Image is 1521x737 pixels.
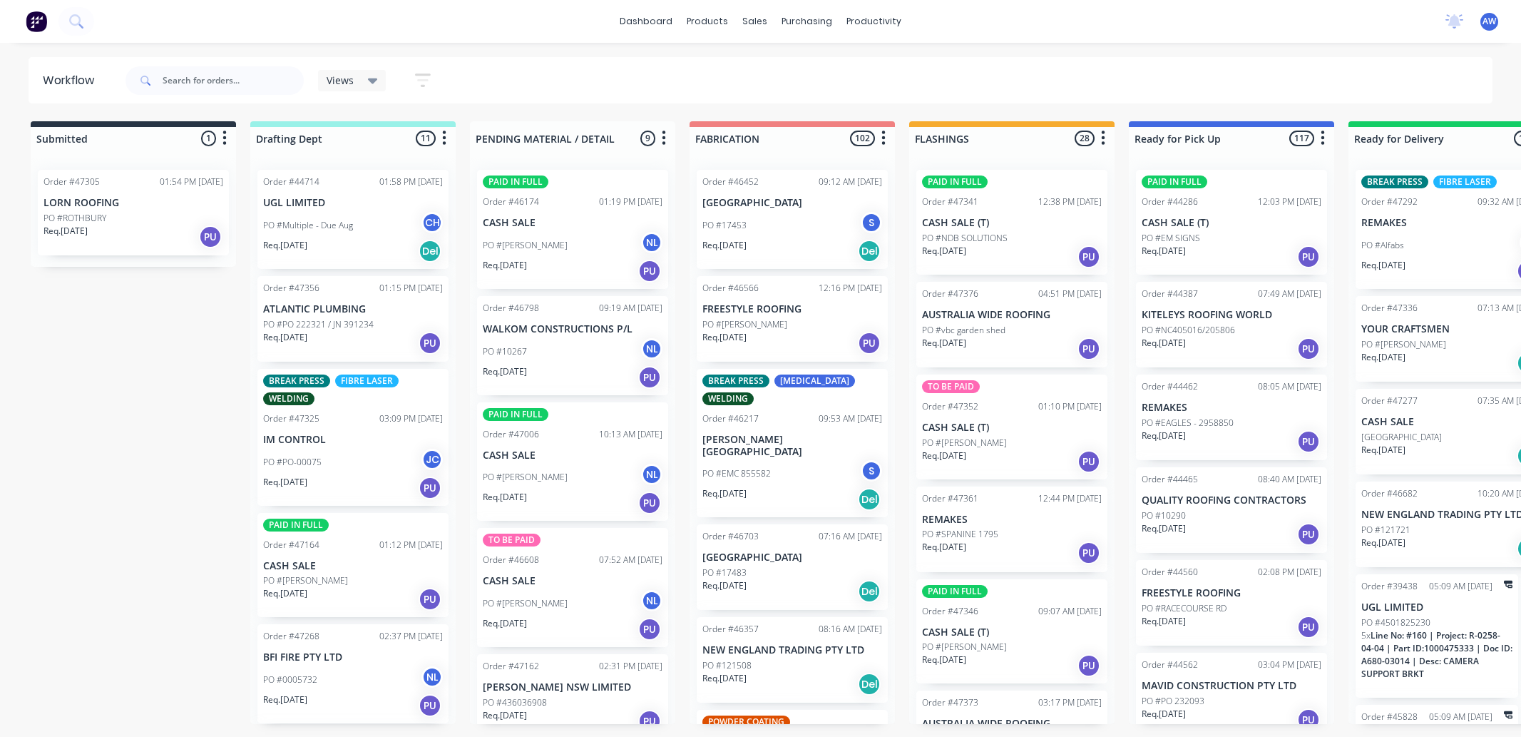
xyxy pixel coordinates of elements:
[922,514,1102,526] p: REMAKES
[1297,245,1320,268] div: PU
[483,554,539,566] div: Order #46608
[922,605,978,618] div: Order #47346
[1142,380,1198,393] div: Order #44462
[641,590,662,611] div: NL
[1297,708,1320,731] div: PU
[335,375,399,387] div: FIBRE LASER
[922,449,966,462] p: Req. [DATE]
[483,681,662,693] p: [PERSON_NAME] NSW LIMITED
[702,530,759,543] div: Order #46703
[1142,473,1198,486] div: Order #44465
[477,528,668,647] div: TO BE PAIDOrder #4660807:52 AM [DATE]CASH SALEPO #[PERSON_NAME]NLReq.[DATE]PU
[1077,654,1100,677] div: PU
[641,338,662,360] div: NL
[263,519,329,532] div: PAID IN FULL
[1361,351,1405,364] p: Req. [DATE]
[1361,629,1512,680] span: Line No: #160 | Project: R-0258-04-04 | Part ID:1000475333 | Doc ID: A680-03014 | Desc: CAMERA SU...
[263,456,322,469] p: PO #PO-00075
[922,380,980,393] div: TO BE PAID
[1142,566,1198,579] div: Order #44560
[1433,176,1497,188] div: FIBRE LASER
[1038,605,1102,618] div: 09:07 AM [DATE]
[1142,417,1234,430] p: PO #EAGLES - 2958850
[697,617,888,703] div: Order #4635708:16 AM [DATE]NEW ENGLAND TRADING PTY LTDPO #121508Req.[DATE]Del
[483,428,539,441] div: Order #47006
[263,219,353,232] p: PO #Multiple - Due Aug
[1258,566,1321,579] div: 02:08 PM [DATE]
[638,366,661,389] div: PU
[922,245,966,258] p: Req. [DATE]
[858,332,881,355] div: PU
[1077,337,1100,360] div: PU
[702,659,752,672] p: PO #121508
[163,66,304,95] input: Search for orders...
[702,552,882,564] p: [GEOGRAPHIC_DATA]
[483,597,568,610] p: PO #[PERSON_NAME]
[922,195,978,208] div: Order #47341
[1361,239,1404,252] p: PO #Alfabs
[483,575,662,587] p: CASH SALE
[916,170,1107,275] div: PAID IN FULLOrder #4734112:38 PM [DATE]CASH SALE (T)PO #NDB SOLUTIONSReq.[DATE]PU
[916,375,1107,479] div: TO BE PAIDOrder #4735201:10 PM [DATE]CASH SALE (T)PO #[PERSON_NAME]Req.[DATE]PU
[199,225,222,248] div: PU
[1142,659,1198,671] div: Order #44562
[702,487,747,500] p: Req. [DATE]
[922,217,1102,229] p: CASH SALE (T)
[263,412,319,425] div: Order #47325
[1297,616,1320,639] div: PU
[599,554,662,566] div: 07:52 AM [DATE]
[483,239,568,252] p: PO #[PERSON_NAME]
[477,402,668,522] div: PAID IN FULLOrder #4700610:13 AM [DATE]CASH SALEPO #[PERSON_NAME]NLReq.[DATE]PU
[1142,522,1186,535] p: Req. [DATE]
[1361,629,1371,641] span: 5 x
[697,170,888,269] div: Order #4645209:12 AM [DATE][GEOGRAPHIC_DATA]PO #17453SReq.[DATE]Del
[819,530,882,543] div: 07:16 AM [DATE]
[483,176,548,188] div: PAID IN FULL
[483,617,527,630] p: Req. [DATE]
[263,303,443,315] p: ATLANTIC PLUMBING
[922,492,978,505] div: Order #47361
[1142,680,1321,692] p: MAVID CONSTRUCTION PTY LTD
[160,176,223,188] div: 01:54 PM [DATE]
[483,534,541,547] div: TO BE PAID
[1361,487,1418,500] div: Order #46682
[26,11,47,32] img: Factory
[1142,602,1226,615] p: PO #RACECOURSE RD
[263,651,443,664] p: BFI FIRE PTY LTD
[1136,170,1327,275] div: PAID IN FULLOrder #4428612:03 PM [DATE]CASH SALE (T)PO #EM SIGNSReq.[DATE]PU
[1361,711,1418,723] div: Order #45828
[697,276,888,362] div: Order #4656612:16 PM [DATE]FREESTYLE ROOFINGPO #[PERSON_NAME]Req.[DATE]PU
[599,660,662,673] div: 02:31 PM [DATE]
[638,492,661,514] div: PU
[1361,195,1418,208] div: Order #47292
[1297,337,1320,360] div: PU
[1258,380,1321,393] div: 08:05 AM [DATE]
[1297,523,1320,546] div: PU
[1136,560,1327,646] div: Order #4456002:08 PM [DATE]FREESTYLE ROOFINGPO #RACECOURSE RDReq.[DATE]PU
[263,434,443,446] p: IM CONTROL
[858,580,881,603] div: Del
[1142,494,1321,507] p: QUALITY ROOFING CONTRACTORS
[477,296,668,395] div: Order #4679809:19 AM [DATE]WALKOM CONSTRUCTIONS P/LPO #10267NLReq.[DATE]PU
[774,375,855,387] div: [MEDICAL_DATA]
[1038,492,1102,505] div: 12:44 PM [DATE]
[819,623,882,636] div: 08:16 AM [DATE]
[1142,324,1235,337] p: PO #NC405016/205806
[257,513,449,618] div: PAID IN FULLOrder #4716401:12 PM [DATE]CASH SALEPO #[PERSON_NAME]Req.[DATE]PU
[702,644,882,656] p: NEW ENGLAND TRADING PTY LTD
[1361,537,1405,549] p: Req. [DATE]
[1361,259,1405,272] p: Req. [DATE]
[819,412,882,425] div: 09:53 AM [DATE]
[263,375,330,387] div: BREAK PRESS
[922,337,966,350] p: Req. [DATE]
[774,11,839,32] div: purchasing
[1142,587,1321,599] p: FREESTYLE ROOFING
[922,176,988,188] div: PAID IN FULL
[1136,467,1327,553] div: Order #4446508:40 AM [DATE]QUALITY ROOFING CONTRACTORSPO #10290Req.[DATE]PU
[1077,450,1100,473] div: PU
[1361,395,1418,407] div: Order #47277
[257,369,449,506] div: BREAK PRESSFIBRE LASERWELDINGOrder #4732503:09 PM [DATE]IM CONTROLPO #PO-00075JCReq.[DATE]PU
[702,219,747,232] p: PO #17453
[1356,574,1518,698] div: Order #3943805:09 AM [DATE]UGL LIMITEDPO #45018252305xLine No: #160 | Project: R-0258-04-04 | Par...
[839,11,908,32] div: productivity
